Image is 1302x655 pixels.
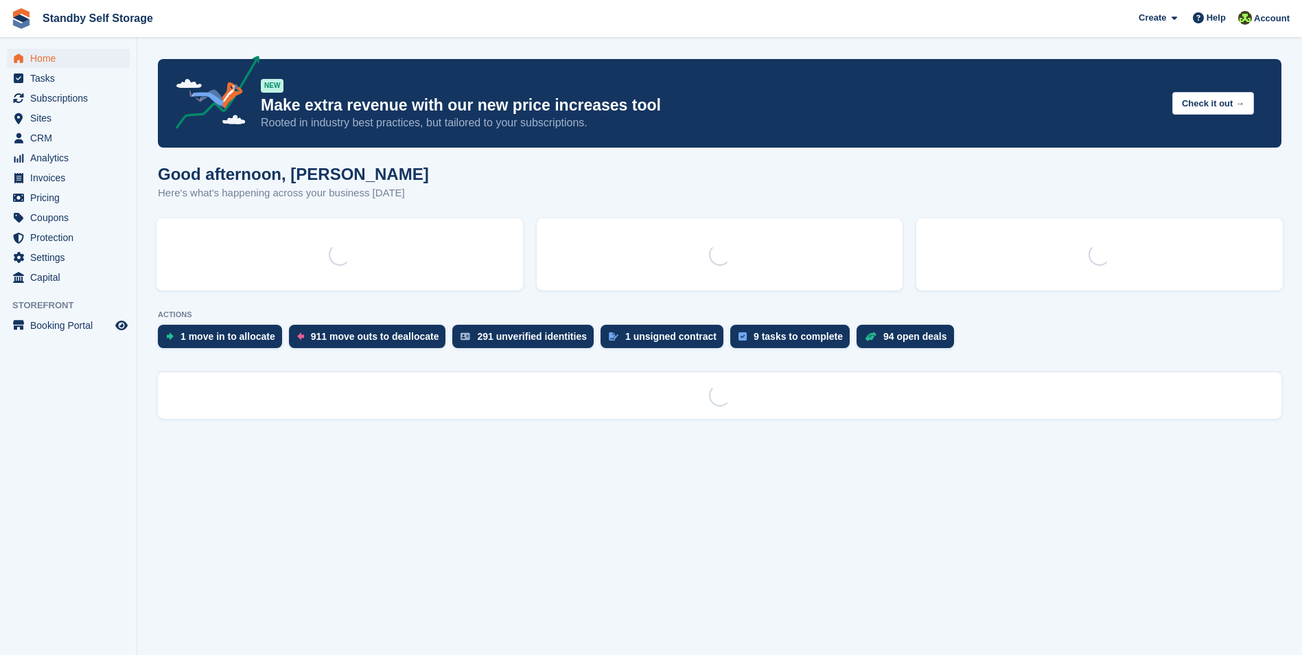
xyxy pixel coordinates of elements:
[30,168,113,187] span: Invoices
[1172,92,1254,115] button: Check it out →
[261,79,283,93] div: NEW
[883,331,947,342] div: 94 open deals
[7,69,130,88] a: menu
[158,165,429,183] h1: Good afternoon, [PERSON_NAME]
[7,49,130,68] a: menu
[730,325,857,355] a: 9 tasks to complete
[30,49,113,68] span: Home
[30,316,113,335] span: Booking Portal
[30,128,113,148] span: CRM
[30,208,113,227] span: Coupons
[7,148,130,168] a: menu
[7,316,130,335] a: menu
[166,332,174,341] img: move_ins_to_allocate_icon-fdf77a2bb77ea45bf5b3d319d69a93e2d87916cf1d5bf7949dd705db3b84f3ca.svg
[477,331,587,342] div: 291 unverified identities
[30,69,113,88] span: Tasks
[461,332,470,341] img: verify_identity-adf6edd0f0f0b5bbfe63781bf79b02c33cf7c696d77639b501bdc392416b5a36.svg
[311,331,439,342] div: 911 move outs to deallocate
[7,168,130,187] a: menu
[865,332,876,341] img: deal-1b604bf984904fb50ccaf53a9ad4b4a5d6e5aea283cecdc64d6e3604feb123c2.svg
[739,332,747,341] img: task-75834270c22a3079a89374b754ae025e5fb1db73e45f91037f5363f120a921f8.svg
[30,248,113,267] span: Settings
[164,56,260,134] img: price-adjustments-announcement-icon-8257ccfd72463d97f412b2fc003d46551f7dbcb40ab6d574587a9cd5c0d94...
[289,325,453,355] a: 911 move outs to deallocate
[7,228,130,247] a: menu
[158,325,289,355] a: 1 move in to allocate
[297,332,304,341] img: move_outs_to_deallocate_icon-f764333ba52eb49d3ac5e1228854f67142a1ed5810a6f6cc68b1a99e826820c5.svg
[261,115,1161,130] p: Rooted in industry best practices, but tailored to your subscriptions.
[30,188,113,207] span: Pricing
[113,317,130,334] a: Preview store
[1254,12,1290,25] span: Account
[7,108,130,128] a: menu
[1207,11,1226,25] span: Help
[30,268,113,287] span: Capital
[7,268,130,287] a: menu
[30,89,113,108] span: Subscriptions
[7,248,130,267] a: menu
[37,7,159,30] a: Standby Self Storage
[452,325,601,355] a: 291 unverified identities
[261,95,1161,115] p: Make extra revenue with our new price increases tool
[1238,11,1252,25] img: Rachel Corrigall
[12,299,137,312] span: Storefront
[625,331,717,342] div: 1 unsigned contract
[7,188,130,207] a: menu
[7,208,130,227] a: menu
[181,331,275,342] div: 1 move in to allocate
[7,128,130,148] a: menu
[11,8,32,29] img: stora-icon-8386f47178a22dfd0bd8f6a31ec36ba5ce8667c1dd55bd0f319d3a0aa187defe.svg
[30,148,113,168] span: Analytics
[609,332,618,341] img: contract_signature_icon-13c848040528278c33f63329250d36e43548de30e8caae1d1a13099fd9432cc5.svg
[30,228,113,247] span: Protection
[30,108,113,128] span: Sites
[1139,11,1166,25] span: Create
[601,325,730,355] a: 1 unsigned contract
[754,331,843,342] div: 9 tasks to complete
[158,185,429,201] p: Here's what's happening across your business [DATE]
[158,310,1281,319] p: ACTIONS
[857,325,961,355] a: 94 open deals
[7,89,130,108] a: menu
